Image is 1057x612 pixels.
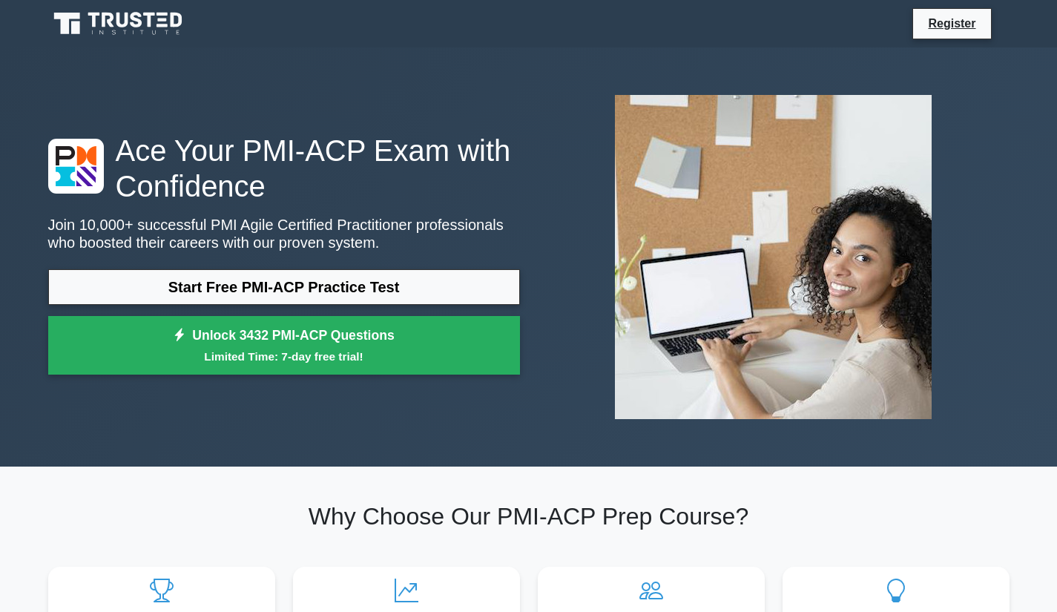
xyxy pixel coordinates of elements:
p: Join 10,000+ successful PMI Agile Certified Practitioner professionals who boosted their careers ... [48,216,520,251]
a: Unlock 3432 PMI-ACP QuestionsLimited Time: 7-day free trial! [48,316,520,375]
a: Start Free PMI-ACP Practice Test [48,269,520,305]
h2: Why Choose Our PMI-ACP Prep Course? [48,502,1010,530]
small: Limited Time: 7-day free trial! [67,348,501,365]
h1: Ace Your PMI-ACP Exam with Confidence [48,133,520,204]
a: Register [919,14,984,33]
